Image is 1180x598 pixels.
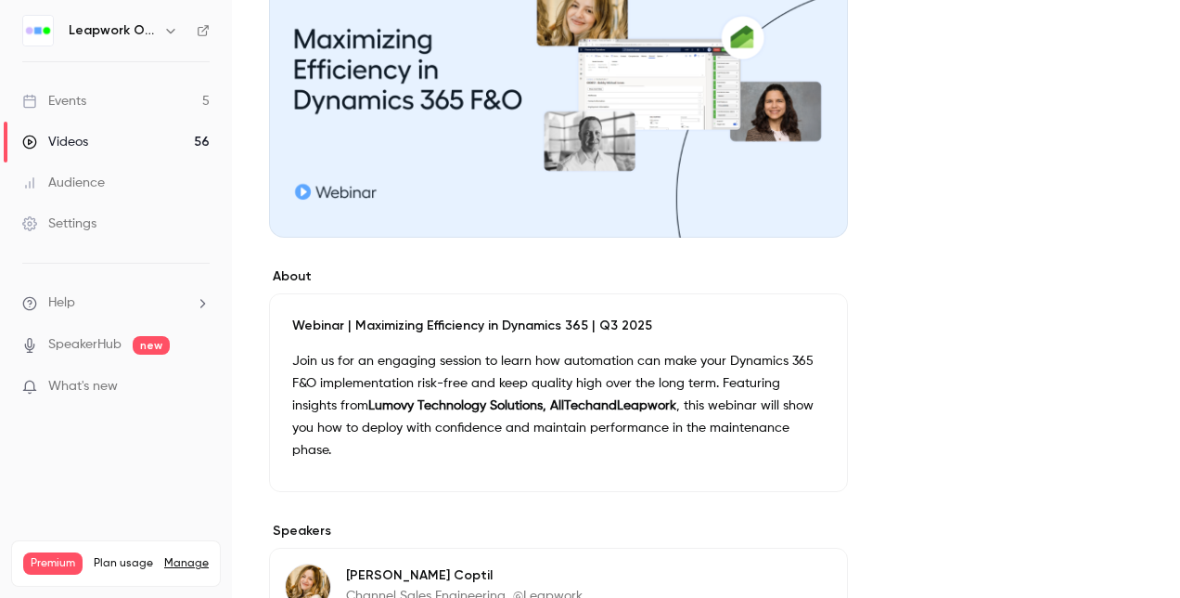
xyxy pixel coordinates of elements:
[346,566,583,585] p: [PERSON_NAME] Coptil
[164,556,209,571] a: Manage
[22,214,96,233] div: Settings
[23,552,83,575] span: Premium
[69,21,156,40] h6: Leapwork Online Event
[292,350,825,461] p: Join us for an engaging session to learn how automation can make your Dynamics 365 F&O implementa...
[22,133,88,151] div: Videos
[133,336,170,355] span: new
[269,267,848,286] label: About
[94,556,153,571] span: Plan usage
[23,16,53,45] img: Leapwork Online Event
[187,379,210,396] iframe: Noticeable Trigger
[22,293,210,313] li: help-dropdown-opener
[368,399,676,412] strong: Lumovy Technology Solutions, AllTech Leapwork
[593,399,617,412] strong: and
[292,317,825,335] p: Webinar | Maximizing Efficiency in Dynamics 365 | Q3 2025
[48,293,75,313] span: Help
[48,377,118,396] span: What's new
[22,92,86,110] div: Events
[22,174,105,192] div: Audience
[269,522,848,540] label: Speakers
[48,335,122,355] a: SpeakerHub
